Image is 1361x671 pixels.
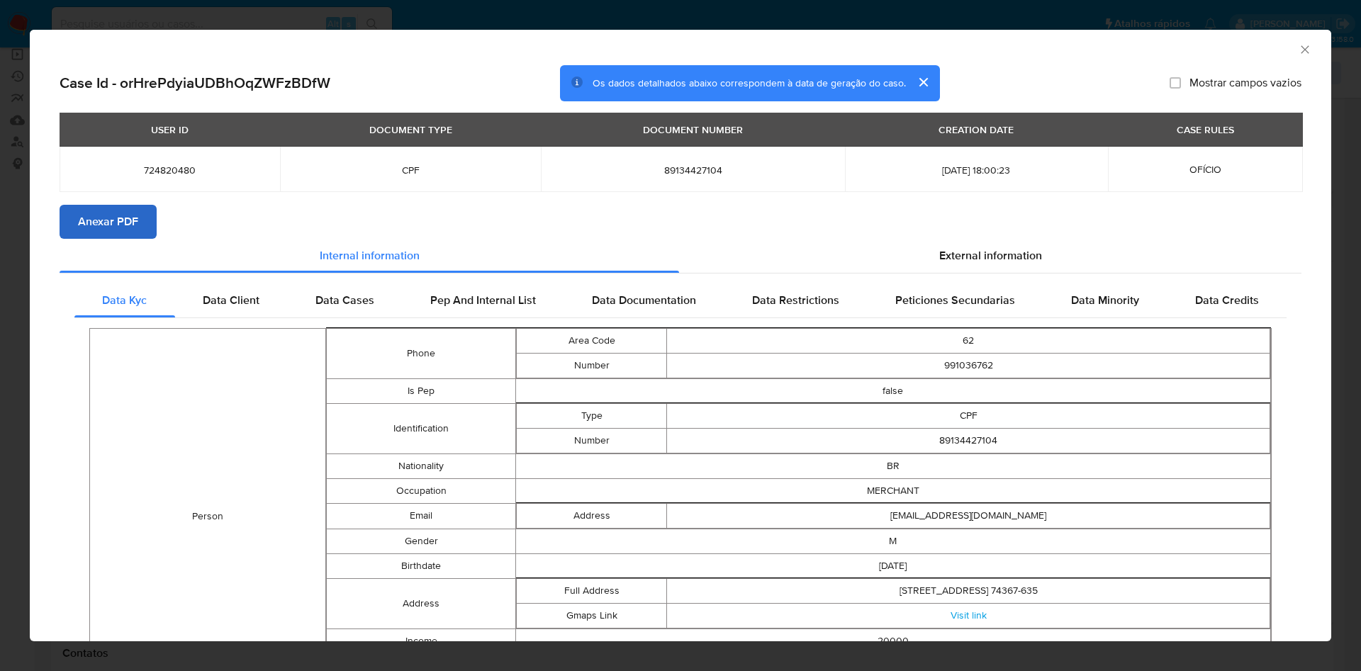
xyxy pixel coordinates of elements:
[327,578,515,628] td: Address
[327,628,515,653] td: Income
[667,503,1270,528] td: [EMAIL_ADDRESS][DOMAIN_NAME]
[30,30,1331,641] div: closure-recommendation-modal
[515,628,1270,653] td: 20000
[327,478,515,503] td: Occupation
[78,206,138,237] span: Anexar PDF
[667,428,1270,453] td: 89134427104
[516,603,667,628] td: Gmaps Link
[667,578,1270,603] td: [STREET_ADDRESS] 74367-635
[558,164,828,176] span: 89134427104
[516,428,667,453] td: Number
[60,205,157,239] button: Anexar PDF
[593,76,906,90] span: Os dados detalhados abaixo correspondem à data de geração do caso.
[895,292,1015,308] span: Peticiones Secundarias
[320,247,420,264] span: Internal information
[1168,118,1243,142] div: CASE RULES
[516,578,667,603] td: Full Address
[516,503,667,528] td: Address
[327,328,515,378] td: Phone
[327,378,515,403] td: Is Pep
[60,74,330,92] h2: Case Id - orHrePdyiaUDBhOqZWFzBDfW
[634,118,751,142] div: DOCUMENT NUMBER
[862,164,1090,176] span: [DATE] 18:00:23
[516,353,667,378] td: Number
[327,503,515,529] td: Email
[516,403,667,428] td: Type
[515,453,1270,478] td: BR
[667,328,1270,353] td: 62
[515,478,1270,503] td: MERCHANT
[667,403,1270,428] td: CPF
[1189,76,1301,90] span: Mostrar campos vazios
[327,403,515,453] td: Identification
[516,328,667,353] td: Area Code
[142,118,197,142] div: USER ID
[327,453,515,478] td: Nationality
[361,118,461,142] div: DOCUMENT TYPE
[592,292,696,308] span: Data Documentation
[1170,77,1181,89] input: Mostrar campos vazios
[327,553,515,578] td: Birthdate
[430,292,536,308] span: Pep And Internal List
[667,353,1270,378] td: 991036762
[203,292,259,308] span: Data Client
[1298,43,1311,55] button: Fechar a janela
[951,608,987,622] a: Visit link
[515,378,1270,403] td: false
[1189,162,1221,176] span: OFÍCIO
[1071,292,1139,308] span: Data Minority
[1195,292,1259,308] span: Data Credits
[515,529,1270,553] td: M
[60,239,1301,273] div: Detailed info
[315,292,374,308] span: Data Cases
[752,292,839,308] span: Data Restrictions
[74,283,1287,317] div: Detailed internal info
[102,292,147,308] span: Data Kyc
[515,553,1270,578] td: [DATE]
[939,247,1042,264] span: External information
[906,65,940,99] button: cerrar
[327,529,515,553] td: Gender
[297,164,524,176] span: CPF
[77,164,263,176] span: 724820480
[930,118,1022,142] div: CREATION DATE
